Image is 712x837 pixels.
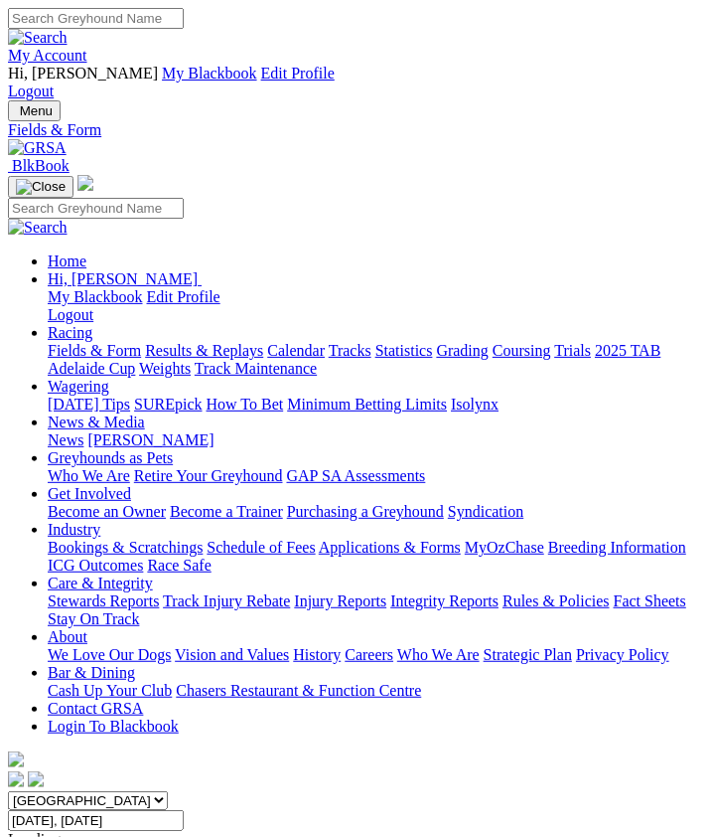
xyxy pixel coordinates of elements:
[48,414,145,430] a: News & Media
[48,431,83,448] a: News
[28,771,44,787] img: twitter.svg
[8,810,184,831] input: Select date
[8,157,70,174] a: BlkBook
[8,100,61,121] button: Toggle navigation
[345,646,393,663] a: Careers
[48,449,173,466] a: Greyhounds as Pets
[48,342,704,378] div: Racing
[267,342,325,359] a: Calendar
[77,175,93,191] img: logo-grsa-white.png
[8,752,24,767] img: logo-grsa-white.png
[195,360,317,377] a: Track Maintenance
[48,324,92,341] a: Racing
[614,592,686,609] a: Fact Sheets
[554,342,591,359] a: Trials
[493,342,551,359] a: Coursing
[502,592,610,609] a: Rules & Policies
[48,306,93,323] a: Logout
[437,342,489,359] a: Grading
[48,467,130,484] a: Who We Are
[48,646,171,663] a: We Love Our Dogs
[329,342,371,359] a: Tracks
[176,682,421,699] a: Chasers Restaurant & Function Centre
[397,646,480,663] a: Who We Are
[170,503,283,520] a: Become a Trainer
[548,539,686,556] a: Breeding Information
[8,83,54,99] a: Logout
[448,503,523,520] a: Syndication
[287,396,447,413] a: Minimum Betting Limits
[451,396,498,413] a: Isolynx
[48,700,143,717] a: Contact GRSA
[48,503,166,520] a: Become an Owner
[48,396,130,413] a: [DATE] Tips
[48,575,153,591] a: Care & Integrity
[147,557,211,574] a: Race Safe
[48,252,86,269] a: Home
[484,646,572,663] a: Strategic Plan
[465,539,544,556] a: MyOzChase
[287,503,444,520] a: Purchasing a Greyhound
[162,65,257,82] a: My Blackbook
[134,396,202,413] a: SUREpick
[48,270,198,287] span: Hi, [PERSON_NAME]
[12,157,70,174] span: BlkBook
[48,592,159,609] a: Stewards Reports
[8,47,87,64] a: My Account
[48,628,87,645] a: About
[294,592,386,609] a: Injury Reports
[48,467,704,485] div: Greyhounds as Pets
[48,431,704,449] div: News & Media
[375,342,433,359] a: Statistics
[287,467,426,484] a: GAP SA Assessments
[576,646,669,663] a: Privacy Policy
[261,65,335,82] a: Edit Profile
[8,219,68,237] img: Search
[147,288,220,305] a: Edit Profile
[319,539,461,556] a: Applications & Forms
[48,378,109,395] a: Wagering
[48,682,704,700] div: Bar & Dining
[8,8,184,29] input: Search
[48,342,141,359] a: Fields & Form
[48,718,179,735] a: Login To Blackbook
[48,521,100,538] a: Industry
[48,539,203,556] a: Bookings & Scratchings
[145,342,263,359] a: Results & Replays
[87,431,214,448] a: [PERSON_NAME]
[8,29,68,47] img: Search
[8,139,67,157] img: GRSA
[8,65,158,82] span: Hi, [PERSON_NAME]
[134,467,283,484] a: Retire Your Greyhound
[8,65,704,100] div: My Account
[48,288,143,305] a: My Blackbook
[163,592,290,609] a: Track Injury Rebate
[48,557,143,574] a: ICG Outcomes
[48,539,704,575] div: Industry
[48,270,202,287] a: Hi, [PERSON_NAME]
[48,485,131,502] a: Get Involved
[20,103,53,118] span: Menu
[8,121,704,139] a: Fields & Form
[48,682,172,699] a: Cash Up Your Club
[48,342,661,377] a: 2025 TAB Adelaide Cup
[48,503,704,521] div: Get Involved
[48,396,704,414] div: Wagering
[207,396,284,413] a: How To Bet
[48,288,704,324] div: Hi, [PERSON_NAME]
[48,664,135,681] a: Bar & Dining
[175,646,289,663] a: Vision and Values
[390,592,498,609] a: Integrity Reports
[8,198,184,219] input: Search
[48,646,704,664] div: About
[8,771,24,787] img: facebook.svg
[293,646,341,663] a: History
[139,360,191,377] a: Weights
[16,179,66,195] img: Close
[48,592,704,628] div: Care & Integrity
[8,176,73,198] button: Toggle navigation
[48,610,139,627] a: Stay On Track
[207,539,315,556] a: Schedule of Fees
